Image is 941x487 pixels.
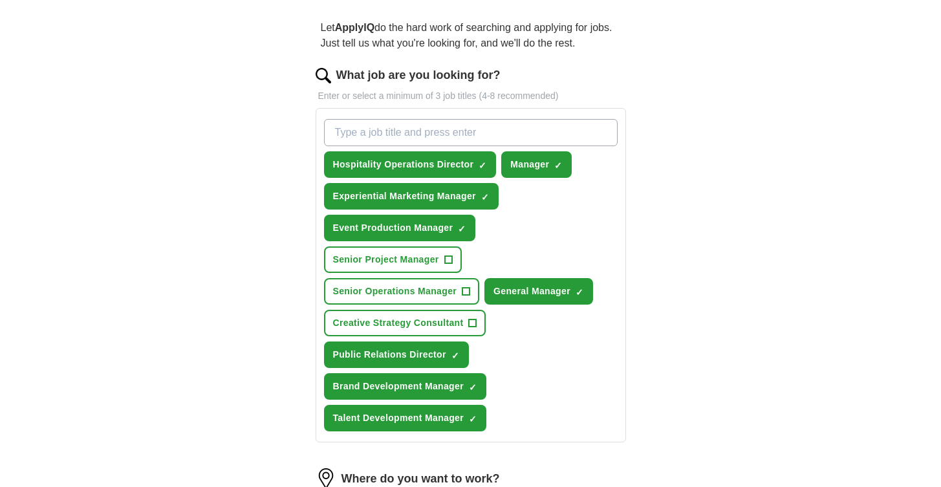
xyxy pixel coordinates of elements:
[333,316,464,330] span: Creative Strategy Consultant
[333,189,476,203] span: Experiential Marketing Manager
[333,158,474,171] span: Hospitality Operations Director
[479,160,486,171] span: ✓
[316,15,626,56] p: Let do the hard work of searching and applying for jobs. Just tell us what you're looking for, an...
[469,382,477,393] span: ✓
[493,285,570,298] span: General Manager
[554,160,562,171] span: ✓
[576,287,583,298] span: ✓
[469,414,477,424] span: ✓
[324,373,486,400] button: Brand Development Manager✓
[324,183,499,210] button: Experiential Marketing Manager✓
[336,67,501,84] label: What job are you looking for?
[458,224,466,234] span: ✓
[324,151,497,178] button: Hospitality Operations Director✓
[316,89,626,103] p: Enter or select a minimum of 3 job titles (4-8 recommended)
[333,380,464,393] span: Brand Development Manager
[510,158,549,171] span: Manager
[316,68,331,83] img: search.png
[451,351,459,361] span: ✓
[333,348,446,362] span: Public Relations Director
[501,151,572,178] button: Manager✓
[324,119,618,146] input: Type a job title and press enter
[324,310,486,336] button: Creative Strategy Consultant
[324,215,476,241] button: Event Production Manager✓
[333,411,464,425] span: Talent Development Manager
[484,278,593,305] button: General Manager✓
[333,221,453,235] span: Event Production Manager
[333,285,457,298] span: Senior Operations Manager
[333,253,439,266] span: Senior Project Manager
[324,278,480,305] button: Senior Operations Manager
[324,405,487,431] button: Talent Development Manager✓
[481,192,489,202] span: ✓
[324,341,469,368] button: Public Relations Director✓
[324,246,462,273] button: Senior Project Manager
[335,22,374,33] strong: ApplyIQ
